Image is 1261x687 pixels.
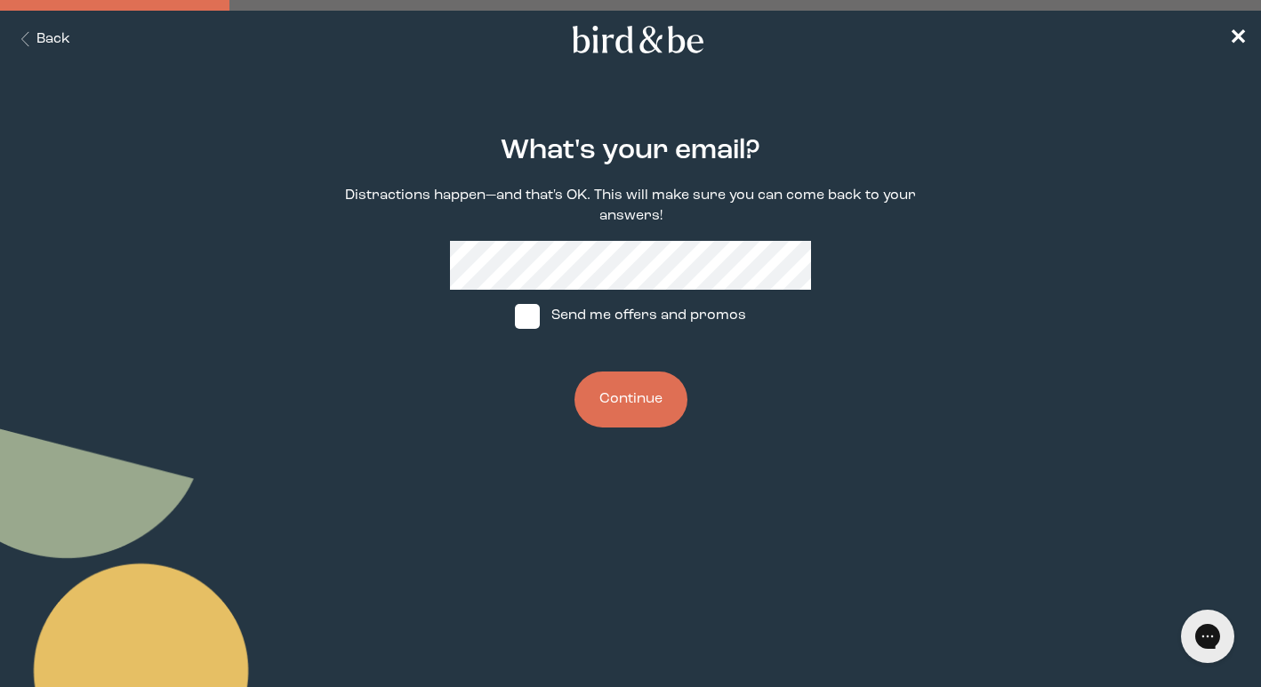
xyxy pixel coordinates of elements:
label: Send me offers and promos [498,290,763,343]
button: Back Button [14,29,70,50]
p: Distractions happen—and that's OK. This will make sure you can come back to your answers! [330,186,932,227]
span: ✕ [1229,28,1247,50]
a: ✕ [1229,24,1247,55]
iframe: Gorgias live chat messenger [1172,603,1243,669]
button: Continue [574,371,687,427]
h2: What's your email? [501,131,760,172]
